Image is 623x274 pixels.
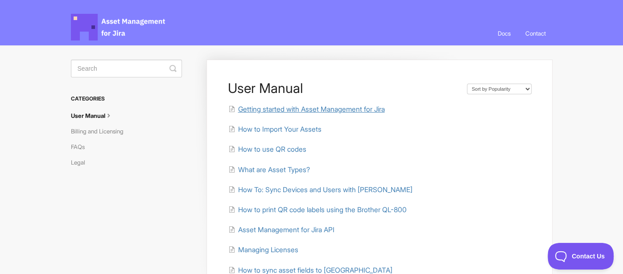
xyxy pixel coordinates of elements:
span: Managing Licenses [238,246,298,254]
a: User Manual [71,109,120,123]
input: Search [71,60,182,77]
span: Asset Management for Jira Docs [71,14,166,40]
a: Legal [71,155,92,169]
a: Contact [519,21,553,45]
a: How to use QR codes [228,145,306,153]
span: How To: Sync Devices and Users with [PERSON_NAME] [238,185,412,194]
span: Asset Management for Jira API [238,226,334,234]
h1: User Manual [227,80,458,96]
h3: Categories [71,91,182,107]
a: How to print QR code labels using the Brother QL-800 [228,205,406,214]
a: Asset Management for Jira API [228,226,334,234]
span: What are Asset Types? [238,165,309,174]
a: How to Import Your Assets [228,125,321,133]
select: Page reloads on selection [467,84,532,94]
span: How to Import Your Assets [238,125,321,133]
a: Managing Licenses [228,246,298,254]
a: Getting started with Asset Management for Jira [228,105,384,113]
a: Billing and Licensing [71,124,130,138]
span: How to use QR codes [238,145,306,153]
a: How To: Sync Devices and Users with [PERSON_NAME] [228,185,412,194]
iframe: Toggle Customer Support [548,243,614,270]
span: Getting started with Asset Management for Jira [238,105,384,113]
a: What are Asset Types? [228,165,309,174]
span: How to print QR code labels using the Brother QL-800 [238,205,406,214]
a: Docs [491,21,517,45]
a: FAQs [71,140,91,154]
